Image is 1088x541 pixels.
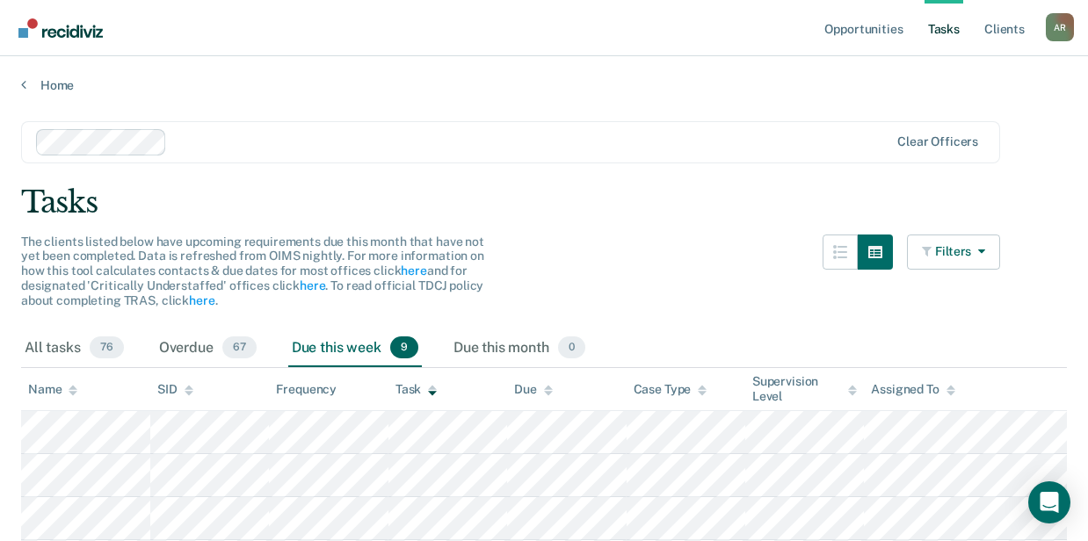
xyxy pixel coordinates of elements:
[395,382,437,397] div: Task
[1028,481,1070,523] div: Open Intercom Messenger
[21,77,1067,93] a: Home
[156,329,260,368] div: Overdue67
[907,234,1000,270] button: Filters
[222,336,257,359] span: 67
[189,293,214,307] a: here
[450,329,589,368] div: Due this month0
[514,382,553,397] div: Due
[390,336,418,359] span: 9
[897,134,978,149] div: Clear officers
[558,336,585,359] span: 0
[21,184,1067,220] div: Tasks
[90,336,124,359] span: 76
[28,382,77,397] div: Name
[401,263,426,278] a: here
[1046,13,1074,41] div: A R
[276,382,337,397] div: Frequency
[1046,13,1074,41] button: Profile dropdown button
[752,374,857,404] div: Supervision Level
[21,234,484,307] span: The clients listed below have upcoming requirements due this month that have not yet been complet...
[871,382,954,397] div: Assigned To
[300,278,325,292] a: here
[634,382,707,397] div: Case Type
[18,18,103,38] img: Recidiviz
[157,382,193,397] div: SID
[288,329,422,368] div: Due this week9
[21,329,127,368] div: All tasks76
